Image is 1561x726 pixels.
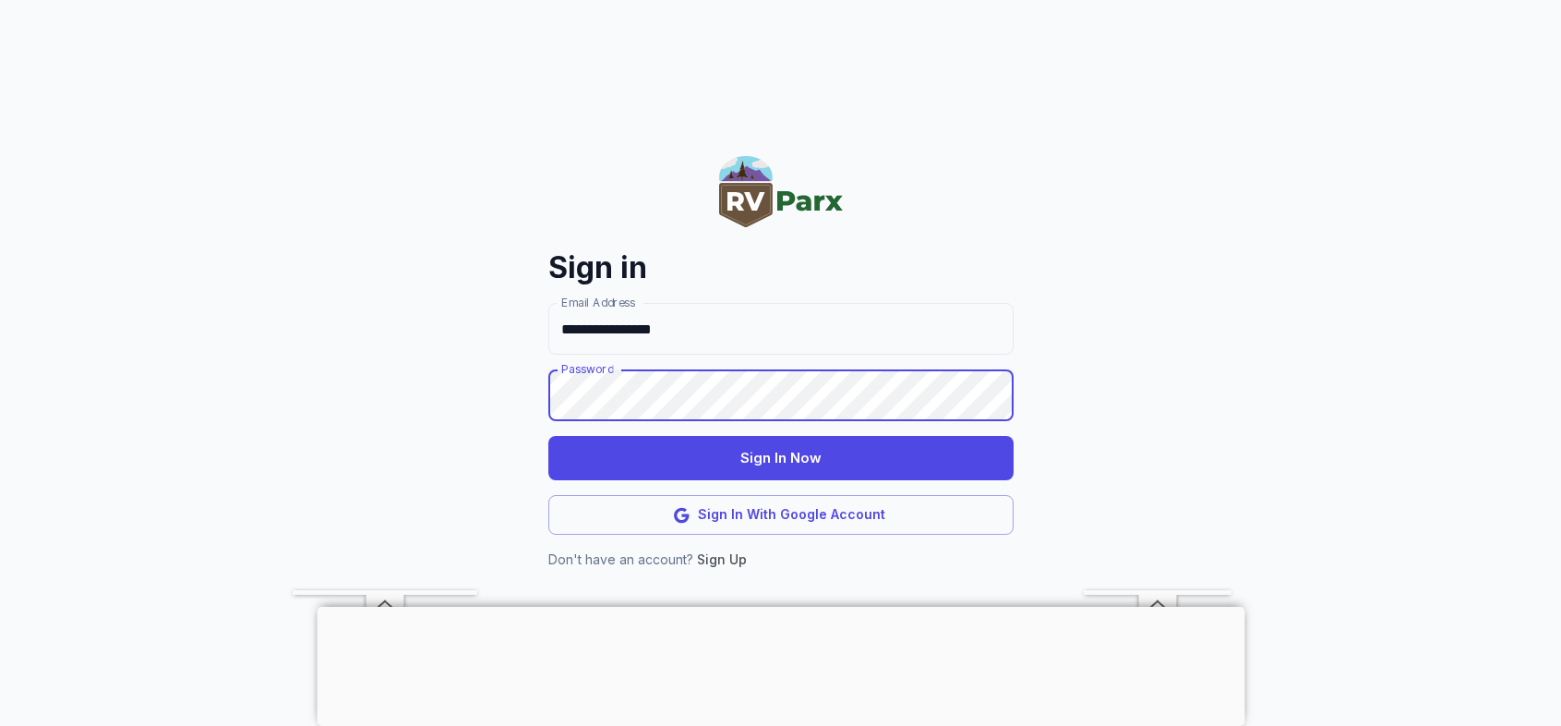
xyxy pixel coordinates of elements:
button: Sign In With Google Account [548,495,1014,535]
img: RVParx.com [719,156,843,227]
iframe: Advertisement [293,36,477,590]
iframe: Advertisement [1084,36,1231,590]
button: Sign In Now [548,436,1014,480]
label: Password [561,361,613,377]
iframe: Advertisement [317,607,1244,721]
a: Sign Up [697,551,747,567]
h4: Sign in [548,248,1014,288]
label: Email Address [561,295,635,310]
p: Don't have an account? [548,550,1014,570]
